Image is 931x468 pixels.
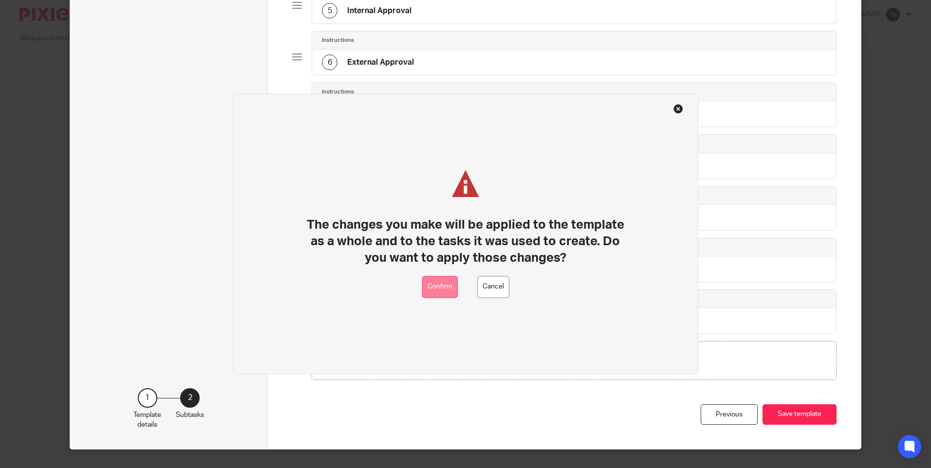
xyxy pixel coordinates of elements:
[347,6,411,16] h4: Internal Approval
[763,404,837,425] button: Save template
[176,410,204,420] p: Subtasks
[347,57,414,68] h4: External Approval
[322,88,354,96] h4: Instructions
[322,3,337,18] div: 5
[322,54,337,70] div: 6
[138,388,157,408] div: 1
[133,410,161,430] p: Template details
[303,216,628,267] h1: The changes you make will be applied to the template as a whole and to the tasks it was used to c...
[701,404,758,425] div: Previous
[422,276,458,298] button: Confirm
[322,36,354,44] h4: Instructions
[477,276,509,298] button: Cancel
[180,388,200,408] div: 2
